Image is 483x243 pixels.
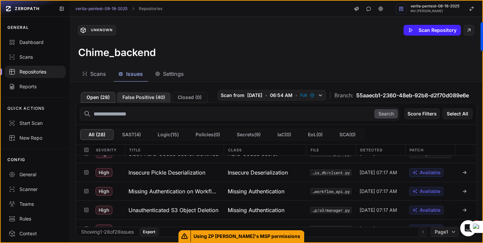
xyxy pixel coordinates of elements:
a: Scans [1,50,70,64]
button: IDOR in Generated Workflows Retrieval [124,220,223,238]
h3: Chime_backend [78,46,156,58]
div: New Repo [9,135,62,141]
div: Teams [9,201,62,207]
span: Available [420,226,440,232]
p: QUICK ACTIONS [7,106,45,111]
div: Showing 1 - 28 of 28 issues [81,229,134,235]
a: ZEROPATH [3,3,54,14]
span: [DATE] [247,92,262,99]
span: Available [420,169,440,176]
svg: chevron right, [131,6,136,11]
span: Available [420,188,440,195]
span: High [96,187,112,196]
div: Reports [9,83,62,90]
p: GENERAL [7,25,29,30]
button: False Positive (40) [117,92,171,103]
div: General [9,171,62,178]
div: Unknown [88,27,115,33]
button: Select All [442,108,473,119]
div: Class [224,145,306,155]
a: Repositories [1,64,70,79]
span: [DATE] 07:17 AM [360,188,397,195]
span: Settings [163,70,184,78]
div: Dashboard [9,39,62,46]
h3: Missing Authentication on Workflow Endpoints [128,187,219,195]
div: High Missing Authentication on Workflow Endpoints Missing Authentication app/api/workflow_api.py ... [76,182,477,200]
span: Scans [90,70,106,78]
span: Insecure Direct Object Reference (IDOR) [228,225,302,233]
div: Scanner [9,186,62,193]
span: Missing Authentication [228,206,284,214]
span: 1 [474,220,479,226]
span: Full [300,93,307,98]
a: Dashboard [1,35,70,50]
button: Search [374,109,398,118]
h3: IDOR in Generated Workflows Retrieval [128,225,219,233]
a: Repositories [139,6,162,11]
button: Start Scan [1,116,70,131]
span: High [96,168,112,177]
button: Unauthenticated S3 Object Deletion [124,201,223,219]
div: High Insecure Pickle Deserialization Insecure Deserialization app/redis_db/client.py [DATE] 07:17... [76,163,477,182]
button: Page1 [430,227,459,237]
span: Md [PERSON_NAME] [411,9,460,13]
div: Detected [356,145,406,155]
div: Context [9,230,62,237]
span: Scan from [221,92,245,99]
div: Rules [9,215,62,222]
a: Reports [1,79,70,94]
div: Repositories [9,68,62,75]
div: Patch [405,145,455,155]
button: app/s3/manager.py [310,207,352,213]
span: 55aaecb1-2360-48eb-92b8-d2f70d089e6e [356,91,469,99]
button: Insecure Pickle Deserialization [124,163,223,182]
button: app/redis_db/client.py [310,169,352,176]
div: High IDOR in Generated Workflows Retrieval Insecure Direct Object Reference (IDOR) app/api/templa... [76,219,477,238]
button: verita-pentest-08-18-2025 Md [PERSON_NAME] [392,1,482,17]
span: [DATE] 07:17 AM [360,207,397,213]
button: Policies(0) [187,129,228,140]
button: Score Filters [405,108,440,119]
button: app/api/workflow_api.py [310,188,352,194]
div: High Unauthenticated S3 Object Deletion Missing Authentication app/s3/manager.py [DATE] 07:17 AM ... [76,200,477,219]
button: Logic(15) [149,129,187,140]
button: EoL(0) [300,129,331,140]
span: Available [420,207,440,213]
span: Missing Authentication [228,187,284,195]
button: Scan Repository [404,25,461,36]
p: CONFIG [7,157,25,162]
span: ZEROPATH [15,6,40,11]
span: Issues [126,70,143,78]
span: • [295,92,298,99]
a: Context [1,226,70,241]
button: Scan from [DATE] • 06:54 AM • Full [218,90,326,101]
button: SAST(4) [114,129,149,140]
button: IaC(0) [269,129,300,140]
button: app/api/templates_api.py [310,226,352,232]
button: Secrets(9) [228,129,269,140]
h3: Insecure Pickle Deserialization [128,168,205,177]
div: Severity [92,145,125,155]
div: Scans [9,54,62,60]
span: Using ZP [PERSON_NAME]'s MSP permissions [191,230,305,242]
div: Start Scan [9,120,62,127]
span: • [265,92,267,99]
span: High [96,206,112,214]
button: Open (28) [81,92,115,103]
span: verita-pentest-08-18-2025 [411,4,460,8]
span: Page 1 [435,229,448,235]
button: Missing Authentication on Workflow Endpoints [124,182,223,200]
a: Rules [1,211,70,226]
button: Closed (0) [172,92,207,103]
a: Scanner [1,182,70,197]
span: 06:54 AM [270,92,292,99]
button: Export [139,228,159,236]
a: verita-pentest-08-18-2025 [75,6,127,11]
span: Branch: [334,91,354,99]
button: SCA(0) [331,129,364,140]
span: [DATE] 07:17 AM [360,169,397,176]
